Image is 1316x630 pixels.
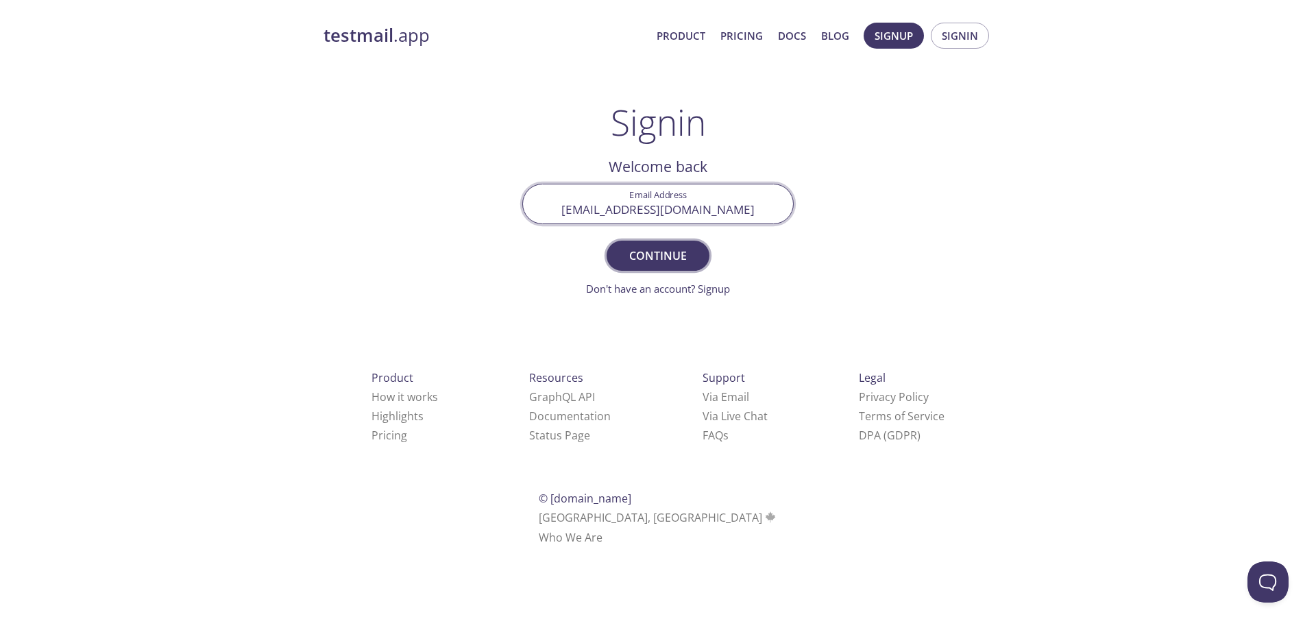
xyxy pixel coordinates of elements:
[821,27,849,45] a: Blog
[539,530,602,545] a: Who We Are
[324,23,393,47] strong: testmail
[778,27,806,45] a: Docs
[371,428,407,443] a: Pricing
[864,23,924,49] button: Signup
[703,370,745,385] span: Support
[703,428,729,443] a: FAQ
[586,282,730,295] a: Don't have an account? Signup
[539,491,631,506] span: © [DOMAIN_NAME]
[859,370,886,385] span: Legal
[529,389,595,404] a: GraphQL API
[720,27,763,45] a: Pricing
[703,409,768,424] a: Via Live Chat
[611,101,706,143] h1: Signin
[371,370,413,385] span: Product
[723,428,729,443] span: s
[859,409,945,424] a: Terms of Service
[529,428,590,443] a: Status Page
[859,389,929,404] a: Privacy Policy
[622,246,694,265] span: Continue
[529,370,583,385] span: Resources
[371,409,424,424] a: Highlights
[522,155,794,178] h2: Welcome back
[875,27,913,45] span: Signup
[859,428,921,443] a: DPA (GDPR)
[371,389,438,404] a: How it works
[931,23,989,49] button: Signin
[942,27,978,45] span: Signin
[703,389,749,404] a: Via Email
[607,241,709,271] button: Continue
[529,409,611,424] a: Documentation
[657,27,705,45] a: Product
[539,510,778,525] span: [GEOGRAPHIC_DATA], [GEOGRAPHIC_DATA]
[1247,561,1289,603] iframe: Help Scout Beacon - Open
[324,24,646,47] a: testmail.app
